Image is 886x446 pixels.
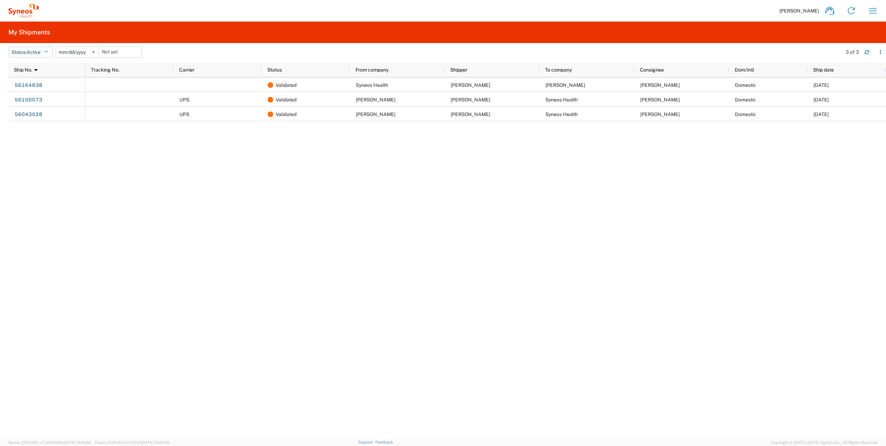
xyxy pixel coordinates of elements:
[356,82,388,88] span: Syneos Health
[276,107,296,122] span: Validated
[813,82,829,88] span: 07/11/2025
[451,97,490,102] span: Corinn Gurak
[91,67,119,73] span: Tracking No.
[99,47,142,57] input: Not set
[779,8,819,14] span: [PERSON_NAME]
[179,97,189,102] span: UPS
[356,97,395,102] span: Corinn Gurak
[8,47,53,58] button: Status:Active
[735,97,756,102] span: Domestic
[375,440,393,444] a: Feedback
[813,67,834,73] span: Ship date
[14,109,43,120] a: 56043028
[450,67,467,73] span: Shipper
[356,67,388,73] span: From company
[141,440,169,445] span: [DATE] 10:20:09
[8,28,50,36] h2: My Shipments
[813,111,829,117] span: 06/27/2025
[276,78,296,92] span: Validated
[451,82,490,88] span: Ayman Abboud
[545,97,578,102] span: Syneos Health
[14,80,43,91] a: 56164838
[63,440,91,445] span: [DATE] 14:43:55
[179,111,189,117] span: UPS
[94,440,169,445] span: Client: 2025.18.0-27d3021
[545,111,578,117] span: Syneos Health
[640,97,680,102] span: Ayman Abboud
[358,440,376,444] a: Support
[27,49,41,55] span: Active
[356,111,395,117] span: Alexia Jackson
[640,82,680,88] span: Melanie Watson
[8,440,91,445] span: Server: 2025.18.0-c7ad5f513fb
[640,67,664,73] span: Consignee
[735,67,754,73] span: Dom/Intl
[267,67,282,73] span: Status
[545,67,572,73] span: To company
[451,111,490,117] span: Alexia Jackson
[56,47,99,57] input: Not set
[179,67,194,73] span: Carrier
[735,111,756,117] span: Domestic
[735,82,756,88] span: Domestic
[846,49,859,55] div: 3 of 3
[771,439,878,446] span: Copyright © [DATE]-[DATE] Agistix Inc., All Rights Reserved
[14,67,32,73] span: Ship No.
[276,92,296,107] span: Validated
[813,97,829,102] span: 07/03/2025
[545,82,585,88] span: Melanie Watson
[14,94,43,106] a: 56100073
[640,111,680,117] span: Ayman Abboud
